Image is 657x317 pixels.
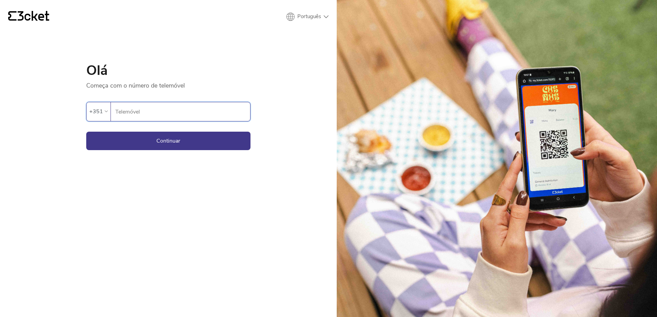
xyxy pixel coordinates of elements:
a: {' '} [8,11,49,23]
input: Telemóvel [115,102,250,121]
g: {' '} [8,11,16,21]
h1: Olá [86,64,250,77]
div: +351 [89,106,103,117]
button: Continuar [86,132,250,150]
label: Telemóvel [111,102,250,121]
p: Começa com o número de telemóvel [86,77,250,90]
